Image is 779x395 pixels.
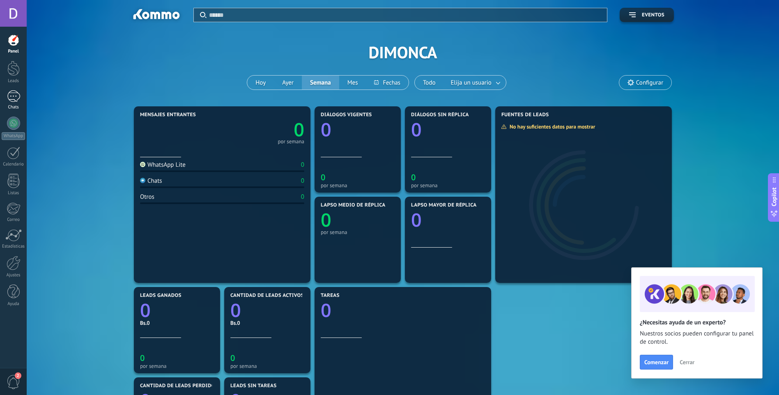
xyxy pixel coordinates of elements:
div: WhatsApp Lite [140,161,186,169]
div: Chats [2,105,25,110]
text: 0 [321,172,325,183]
span: Nuestros socios pueden configurar tu panel de control. [640,330,754,346]
div: Bs.0 [230,319,304,326]
img: WhatsApp Lite [140,162,145,167]
text: 0 [411,207,422,232]
button: Hoy [247,76,274,90]
div: Ajustes [2,273,25,278]
div: 0 [301,161,304,169]
span: Cantidad de leads activos [230,293,304,299]
div: por semana [230,363,304,369]
div: por semana [278,140,304,144]
div: Chats [140,177,162,185]
div: Calendario [2,162,25,167]
span: Mensajes entrantes [140,112,196,118]
a: 0 [222,117,304,142]
button: Cerrar [676,356,698,368]
span: Diálogos sin réplica [411,112,469,118]
div: WhatsApp [2,132,25,140]
img: Chats [140,178,145,183]
div: Correo [2,217,25,223]
button: Fechas [366,76,408,90]
span: 2 [15,372,21,379]
div: Otros [140,193,154,201]
text: 0 [140,352,145,363]
div: 0 [301,177,304,185]
button: Ayer [274,76,302,90]
div: No hay suficientes datos para mostrar [501,123,601,130]
text: 0 [230,352,235,363]
a: 0 [321,298,485,323]
text: 0 [321,207,331,232]
span: Leads sin tareas [230,383,276,389]
button: Semana [302,76,339,90]
div: Leads [2,78,25,84]
div: por semana [321,182,395,188]
span: Fuentes de leads [501,112,549,118]
text: 0 [321,298,331,323]
span: Eventos [642,12,664,18]
h2: ¿Necesitas ayuda de un experto? [640,319,754,326]
a: 0 [140,298,214,323]
span: Cerrar [680,359,694,365]
button: Todo [415,76,444,90]
div: Ayuda [2,301,25,307]
span: Comenzar [644,359,669,365]
button: Comenzar [640,355,673,370]
span: Tareas [321,293,340,299]
span: Cantidad de leads perdidos [140,383,218,389]
a: 0 [230,298,304,323]
span: Copilot [770,188,778,207]
div: 0 [301,193,304,201]
div: por semana [411,182,485,188]
span: Lapso mayor de réplica [411,202,476,208]
text: 0 [294,117,304,142]
text: 0 [230,298,241,323]
span: Lapso medio de réplica [321,202,386,208]
text: 0 [411,117,422,142]
text: 0 [140,298,151,323]
button: Mes [339,76,366,90]
span: Diálogos vigentes [321,112,372,118]
div: Panel [2,49,25,54]
div: Estadísticas [2,244,25,249]
div: por semana [140,363,214,369]
div: Bs.0 [140,319,214,326]
div: por semana [321,229,395,235]
text: 0 [321,117,331,142]
span: Leads ganados [140,293,182,299]
text: 0 [411,172,416,183]
button: Elija un usuario [444,76,506,90]
button: Eventos [620,8,674,22]
div: Listas [2,191,25,196]
span: Configurar [636,79,663,86]
span: Elija un usuario [449,77,493,88]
